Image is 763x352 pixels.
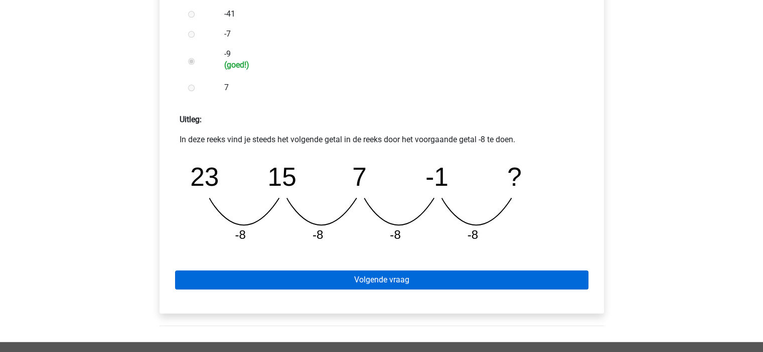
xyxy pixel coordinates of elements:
[224,60,571,70] h6: (goed!)
[224,28,571,40] label: -7
[267,162,296,191] tspan: 15
[426,162,449,191] tspan: -1
[224,48,571,70] label: -9
[235,228,246,241] tspan: -8
[190,162,219,191] tspan: 23
[353,162,367,191] tspan: 7
[180,134,584,146] p: In deze reeks vind je steeds het volgende getal in de reeks door het voorgaande getal -8 te doen.
[175,270,588,289] a: Volgende vraag
[468,228,479,241] tspan: -8
[224,8,571,20] label: -41
[224,82,571,94] label: 7
[390,228,401,241] tspan: -8
[180,115,202,124] strong: Uitleg:
[508,162,522,191] tspan: ?
[313,228,324,241] tspan: -8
